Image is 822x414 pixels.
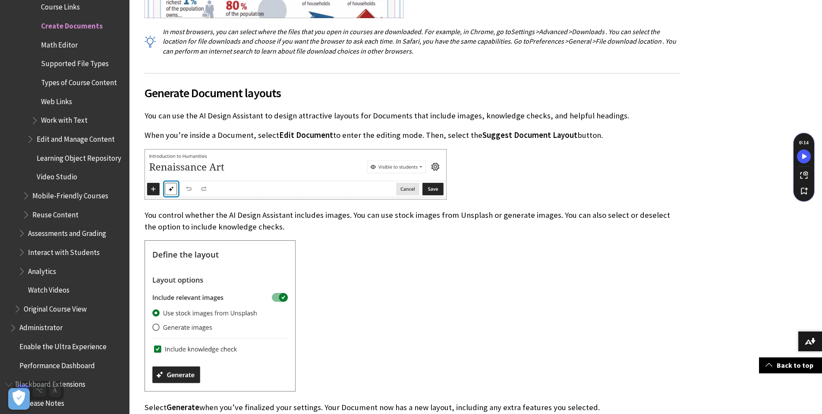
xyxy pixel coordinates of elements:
span: Interact with Students [28,245,100,257]
span: Analytics [28,264,56,276]
span: Edit and Manage Content [37,132,115,143]
img: The settings available for defining the layout of your Document include images, image sources, an... [145,240,296,392]
span: Mobile-Friendly Courses [32,188,108,200]
p: You control whether the AI Design Assistant includes images. You can use stock images from Unspla... [145,210,680,232]
button: Open Preferences [8,388,30,410]
span: General [568,37,591,45]
span: Preferences [529,37,564,45]
span: Settings [511,27,535,36]
span: Work with Text [41,113,88,125]
span: File download location [595,37,661,45]
span: Performance Dashboard [19,358,95,370]
span: Web Links [41,94,72,106]
span: Learning Object Repository [37,151,121,162]
span: Supported File Types [41,57,109,68]
span: Math Editor [41,38,78,49]
p: In most browsers, you can select where the files that you open in courses are downloaded. For exa... [145,27,680,56]
p: You can use the AI Design Assistant to design attractive layouts for Documents that include image... [145,110,680,121]
span: Types of Course Content [41,75,117,87]
span: Generate [167,402,199,412]
span: Suggest Document Layout [482,130,577,140]
span: Downloads [572,27,605,36]
span: Assessments and Grading [28,226,106,238]
span: Create Documents [41,19,103,30]
a: Back to top [759,357,822,373]
span: Video Studio [37,170,77,182]
p: When you’re inside a Document, select to enter the editing mode. Then, select the button. [145,130,680,141]
span: Enable the Ultra Experience [19,339,107,351]
span: Blackboard Extensions [15,377,85,389]
span: Reuse Content [32,207,79,219]
span: Generate Document layouts [145,84,680,102]
span: Watch Videos [28,283,69,294]
span: Original Course View [24,302,87,313]
span: Administrator [19,321,63,332]
span: Edit Document [279,130,333,140]
span: Advanced [539,27,567,36]
p: Select when you’ve finalized your settings. Your Document now has a new layout, including any ext... [145,402,680,413]
img: The Suggest Document Layout button appears as a star within a circle, beside the options to undo ... [145,149,447,200]
span: Release Notes [19,396,64,408]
